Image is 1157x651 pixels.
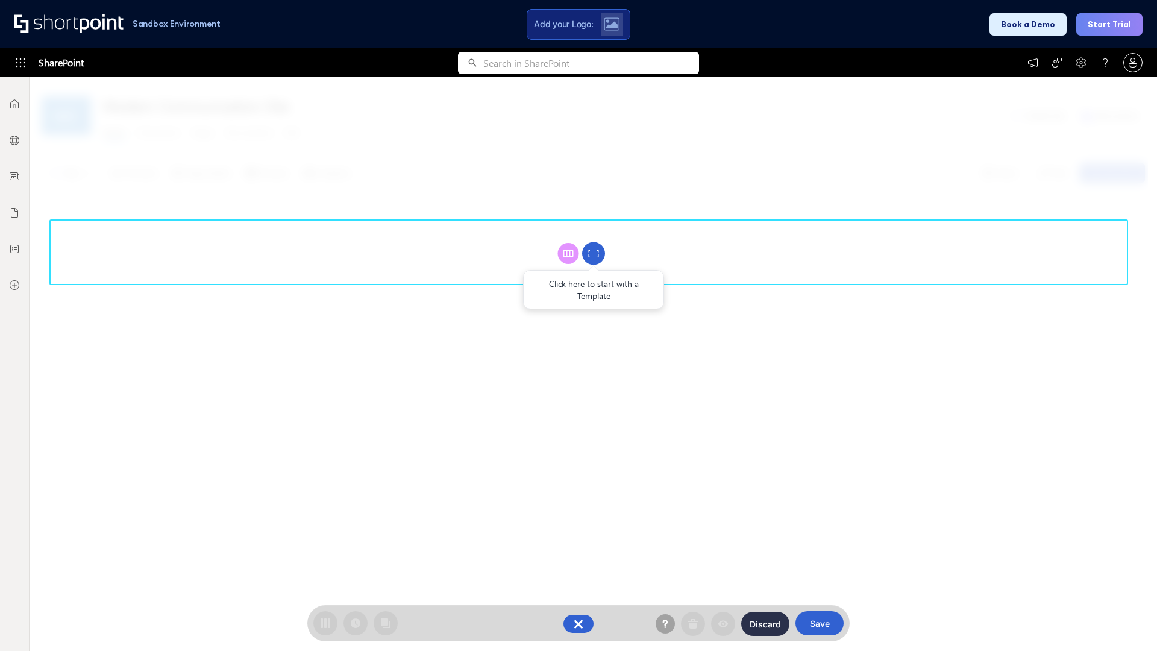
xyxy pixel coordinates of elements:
[1076,13,1143,36] button: Start Trial
[1097,593,1157,651] iframe: Chat Widget
[604,17,619,31] img: Upload logo
[133,20,221,27] h1: Sandbox Environment
[795,611,844,635] button: Save
[741,612,789,636] button: Discard
[989,13,1067,36] button: Book a Demo
[39,48,84,77] span: SharePoint
[483,52,699,74] input: Search in SharePoint
[534,19,593,30] span: Add your Logo:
